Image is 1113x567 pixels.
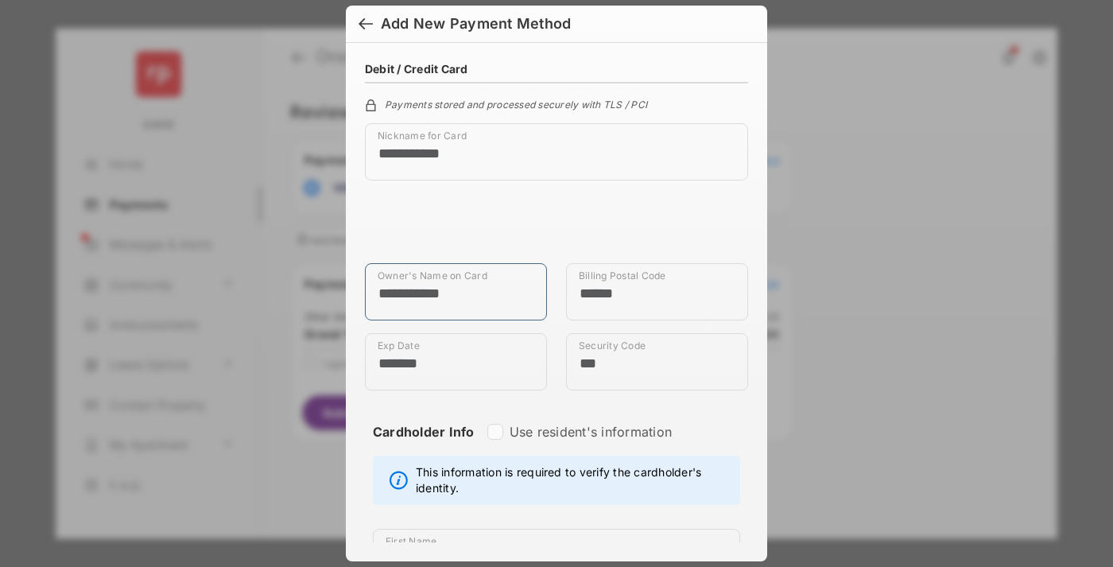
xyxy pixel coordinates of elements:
[373,424,475,468] strong: Cardholder Info
[365,193,748,263] iframe: Credit card field
[416,464,731,496] span: This information is required to verify the cardholder's identity.
[381,15,571,33] div: Add New Payment Method
[365,62,468,76] h4: Debit / Credit Card
[510,424,672,440] label: Use resident's information
[365,96,748,111] div: Payments stored and processed securely with TLS / PCI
